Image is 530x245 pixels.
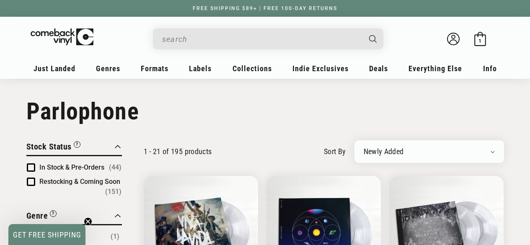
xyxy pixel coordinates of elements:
span: Everything Else [408,64,462,73]
span: Genres [96,64,120,73]
button: Search [362,28,384,49]
span: Formats [141,64,168,73]
p: 1 - 21 of 195 products [144,147,212,156]
span: Collections [233,64,272,73]
span: Restocking & Coming Soon [39,178,120,186]
span: Number of products: (44) [109,162,122,173]
span: Number of products: (1) [111,232,119,242]
span: Indie Exclusives [292,64,349,73]
span: In Stock & Pre-Orders [39,163,104,171]
span: Genre [26,211,48,221]
span: Info [483,64,497,73]
button: Filter by Genre [26,209,57,224]
div: GET FREE SHIPPINGClose teaser [8,224,85,245]
input: When autocomplete results are available use up and down arrows to review and enter to select [162,31,361,48]
div: Search [153,28,383,49]
span: Just Landed [34,64,75,73]
span: Deals [369,64,388,73]
h1: Parlophone [26,98,504,125]
span: GET FREE SHIPPING [13,230,81,239]
span: 1 [478,38,481,44]
span: Number of products: (151) [105,187,122,197]
span: Labels [189,64,212,73]
button: Filter by Stock Status [26,140,80,155]
button: Close teaser [84,217,92,226]
label: sort by [324,146,346,157]
a: FREE SHIPPING $89+ | FREE 100-DAY RETURNS [184,5,346,11]
span: Stock Status [26,142,72,152]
